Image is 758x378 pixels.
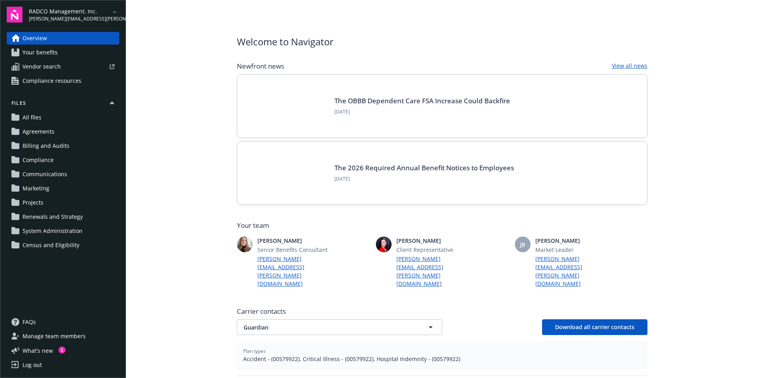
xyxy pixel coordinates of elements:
span: FAQs [23,316,36,328]
span: Communications [23,168,67,181]
a: Marketing [7,182,119,195]
a: Overview [7,32,119,45]
a: [PERSON_NAME][EMAIL_ADDRESS][PERSON_NAME][DOMAIN_NAME] [396,255,474,288]
a: System Administration [7,225,119,237]
a: Manage team members [7,330,119,343]
span: [PERSON_NAME] [257,236,335,245]
a: Previous [218,256,231,268]
button: Guardian [237,319,442,335]
span: Compliance resources [23,74,81,87]
a: Compliance resources [7,74,119,87]
span: [PERSON_NAME] [396,236,474,245]
a: Renewals and Strategy [7,210,119,223]
a: arrowDropDown [110,7,119,17]
div: Log out [23,359,42,371]
a: View all news [612,61,647,71]
a: [PERSON_NAME][EMAIL_ADDRESS][PERSON_NAME][DOMAIN_NAME] [257,255,335,288]
a: Agreements [7,125,119,138]
img: navigator-logo.svg [7,7,23,22]
span: Census and Eligibility [23,239,79,251]
a: The 2026 Required Annual Benefit Notices to Employees [334,163,514,172]
span: Accident - (00579922), Critical Illness - (00579922), Hospital Indemnity - (00579922) [243,355,641,363]
button: Download all carrier contacts [542,319,647,335]
a: [PERSON_NAME][EMAIL_ADDRESS][PERSON_NAME][DOMAIN_NAME] [535,255,613,288]
span: Marketing [23,182,49,195]
span: Senior Benefits Consultant [257,246,335,254]
button: What's new1 [7,346,66,355]
a: All files [7,111,119,124]
a: Billing and Audits [7,140,119,152]
span: Client Representative [396,246,474,254]
button: Files [7,100,119,110]
div: 1 [58,346,66,354]
img: Card Image - EB Compliance Insights.png [250,154,325,192]
span: Projects [23,196,43,209]
span: Renewals and Strategy [23,210,83,223]
a: Vendor search [7,60,119,73]
span: [PERSON_NAME] [535,236,613,245]
span: JB [520,240,525,249]
a: Projects [7,196,119,209]
span: Market Leader [535,246,613,254]
a: Your benefits [7,46,119,59]
span: Agreements [23,125,54,138]
span: Your team [237,221,647,230]
span: Plan types [243,348,641,355]
span: [DATE] [334,108,510,115]
a: Census and Eligibility [7,239,119,251]
a: FAQs [7,316,119,328]
span: [DATE] [334,175,514,182]
a: Communications [7,168,119,181]
span: Compliance [23,154,54,166]
span: RADCO Management, Inc. [29,7,110,15]
span: Newfront news [237,61,284,71]
span: Carrier contacts [237,307,647,316]
span: System Administration [23,225,83,237]
img: photo [376,236,392,252]
span: Download all carrier contacts [555,323,634,331]
span: All files [23,111,41,124]
span: [PERSON_NAME][EMAIL_ADDRESS][PERSON_NAME][DOMAIN_NAME] [29,15,110,22]
span: Overview [23,32,47,45]
img: photo [237,236,253,252]
span: Vendor search [23,60,61,73]
span: What ' s new [23,346,53,355]
span: Welcome to Navigator [237,35,334,49]
span: Manage team members [23,330,86,343]
a: Next [654,256,666,268]
a: Compliance [7,154,119,166]
a: The OBBB Dependent Care FSA Increase Could Backfire [334,96,510,105]
button: RADCO Management, Inc.[PERSON_NAME][EMAIL_ADDRESS][PERSON_NAME][DOMAIN_NAME]arrowDropDown [29,7,119,22]
img: BLOG-Card Image - Compliance - OBBB Dep Care FSA - 08-01-25.jpg [250,87,325,125]
span: Billing and Audits [23,140,69,152]
span: Your benefits [23,46,58,59]
span: Guardian [244,323,408,331]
